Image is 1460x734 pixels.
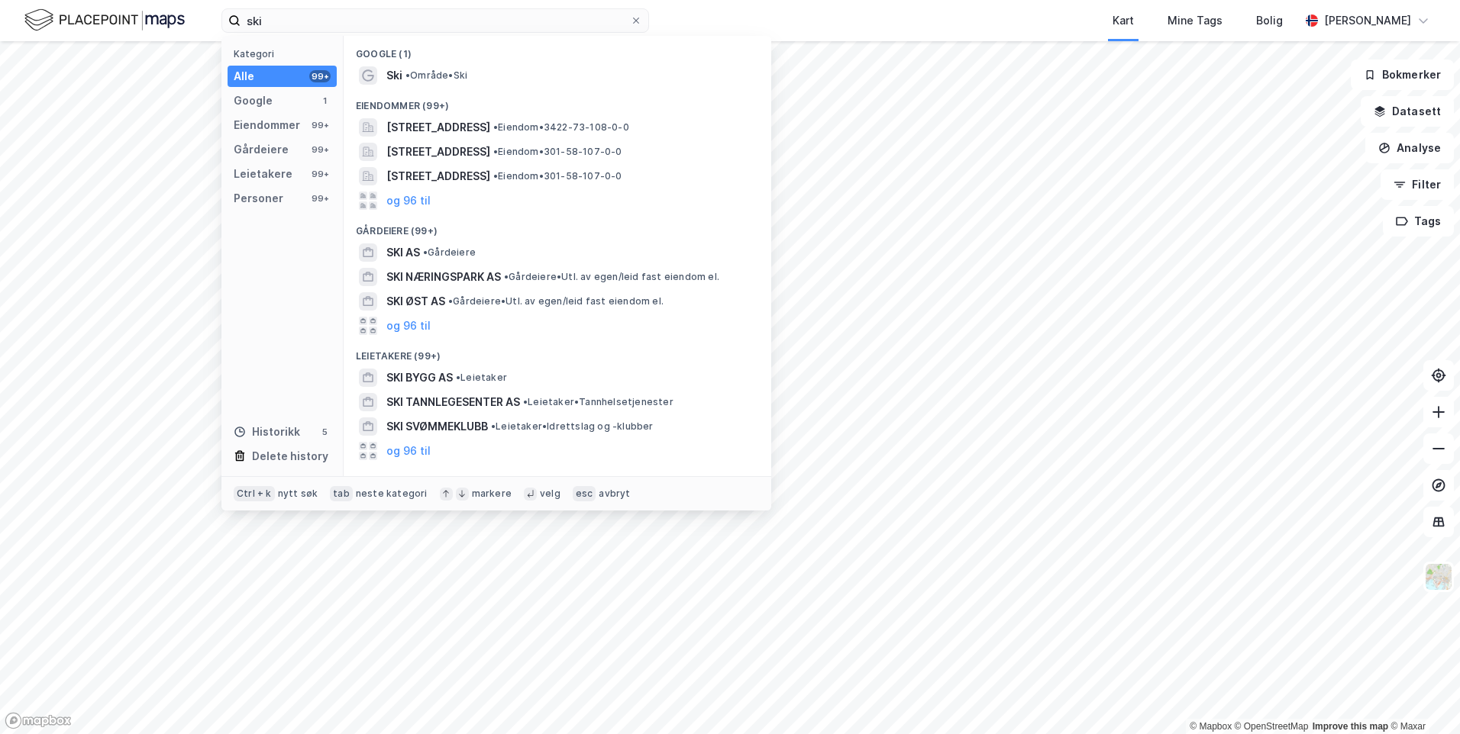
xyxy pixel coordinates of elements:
div: 99+ [309,168,331,180]
span: Leietaker • Tannhelsetjenester [523,396,673,408]
span: • [523,396,528,407]
span: • [504,271,509,282]
div: Gårdeiere (99+) [344,213,771,240]
span: Eiendom • 301-58-107-0-0 [493,146,622,158]
span: • [448,295,453,307]
span: • [456,372,460,383]
button: Tags [1383,206,1454,237]
div: Delete history [252,447,328,465]
img: Z [1424,562,1453,591]
div: neste kategori [356,488,428,500]
button: Analyse [1365,133,1454,163]
span: • [493,121,498,133]
a: Improve this map [1313,721,1388,732]
iframe: Chat Widget [1384,661,1460,734]
div: Personer (99+) [344,463,771,491]
span: SKI AS [386,243,420,262]
input: Søk på adresse, matrikkel, gårdeiere, leietakere eller personer [241,9,630,32]
div: 99+ [309,192,331,204]
span: • [493,146,498,157]
span: SKI NÆRINGSPARK AS [386,268,501,286]
div: Google [234,92,273,110]
div: Eiendommer (99+) [344,88,771,115]
div: Eiendommer [234,116,300,134]
div: markere [472,488,512,500]
div: Personer [234,189,283,208]
span: Ski [386,66,402,85]
div: Alle [234,67,254,85]
div: Leietakere [234,165,292,183]
div: tab [330,486,353,501]
div: Historikk [234,423,300,441]
button: og 96 til [386,317,431,335]
span: Gårdeiere [423,246,476,259]
div: avbryt [599,488,630,500]
span: [STREET_ADDRESS] [386,143,490,161]
div: 1 [318,95,331,107]
div: Kategori [234,48,337,60]
button: Filter [1381,169,1454,200]
span: [STREET_ADDRESS] [386,167,490,185]
a: OpenStreetMap [1235,721,1309,732]
span: Gårdeiere • Utl. av egen/leid fast eiendom el. [448,295,664,307]
button: og 96 til [386,442,431,460]
span: SKI SVØMMEKLUBB [386,417,488,436]
div: 99+ [309,70,331,82]
span: Eiendom • 301-58-107-0-0 [493,170,622,182]
span: Gårdeiere • Utl. av egen/leid fast eiendom el. [504,271,719,283]
span: • [491,420,496,432]
div: Mine Tags [1168,11,1223,30]
div: nytt søk [278,488,318,500]
div: Google (1) [344,36,771,63]
span: Område • Ski [405,69,467,82]
div: Ctrl + k [234,486,275,501]
div: Gårdeiere [234,140,289,159]
div: [PERSON_NAME] [1324,11,1411,30]
span: • [493,170,498,182]
span: • [405,69,410,81]
div: velg [540,488,560,500]
div: 99+ [309,143,331,156]
a: Mapbox homepage [5,712,72,729]
div: Leietakere (99+) [344,338,771,365]
div: 99+ [309,119,331,131]
div: 5 [318,426,331,438]
button: og 96 til [386,192,431,210]
span: SKI BYGG AS [386,369,453,387]
span: • [423,246,428,258]
span: Leietaker • Idrettslag og -klubber [491,420,654,433]
button: Datasett [1361,96,1454,127]
span: Eiendom • 3422-73-108-0-0 [493,121,629,134]
span: SKI ØST AS [386,292,445,311]
img: logo.f888ab2527a4732fd821a326f86c7f29.svg [24,7,185,34]
div: esc [573,486,596,501]
div: Kontrollprogram for chat [1384,661,1460,734]
div: Kart [1113,11,1134,30]
div: Bolig [1256,11,1283,30]
span: SKI TANNLEGESENTER AS [386,393,520,411]
span: [STREET_ADDRESS] [386,118,490,137]
button: Bokmerker [1351,60,1454,90]
a: Mapbox [1190,721,1232,732]
span: Leietaker [456,372,507,384]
